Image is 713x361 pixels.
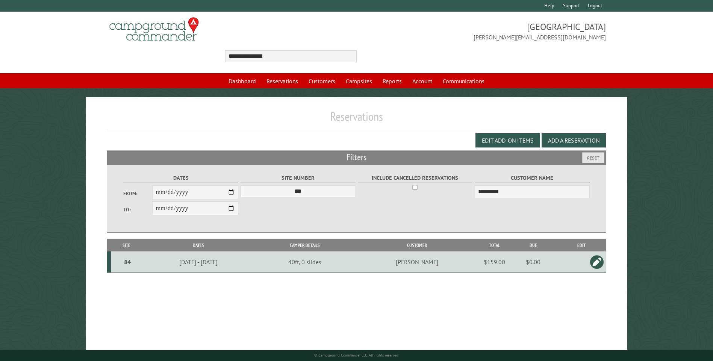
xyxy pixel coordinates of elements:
img: Campground Commander [107,15,201,44]
button: Add a Reservation [542,133,606,147]
th: Customer [354,239,480,252]
label: Include Cancelled Reservations [358,174,472,182]
td: [PERSON_NAME] [354,251,480,273]
div: [DATE] - [DATE] [143,258,254,266]
th: Camper Details [255,239,354,252]
label: To: [123,206,152,213]
a: Reports [378,74,406,88]
div: 84 [114,258,140,266]
label: Dates [123,174,238,182]
td: $159.00 [480,251,510,273]
th: Dates [142,239,255,252]
a: Customers [304,74,340,88]
a: Communications [438,74,489,88]
button: Reset [582,152,604,163]
button: Edit Add-on Items [475,133,540,147]
td: $0.00 [510,251,557,273]
a: Reservations [262,74,303,88]
a: Campsites [341,74,377,88]
span: [GEOGRAPHIC_DATA] [PERSON_NAME][EMAIL_ADDRESS][DOMAIN_NAME] [357,21,606,42]
label: Customer Name [475,174,589,182]
h2: Filters [107,150,606,165]
th: Edit [557,239,606,252]
th: Site [111,239,141,252]
label: Site Number [241,174,355,182]
th: Due [510,239,557,252]
a: Dashboard [224,74,260,88]
h1: Reservations [107,109,606,130]
td: 40ft, 0 slides [255,251,354,273]
a: Account [408,74,437,88]
small: © Campground Commander LLC. All rights reserved. [314,353,399,358]
label: From: [123,190,152,197]
th: Total [480,239,510,252]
